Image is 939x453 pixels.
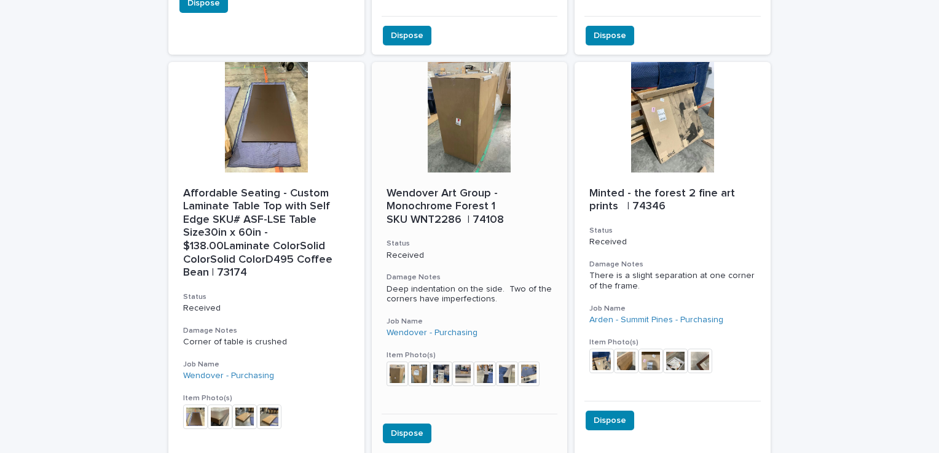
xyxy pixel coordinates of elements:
span: Dispose [391,29,423,42]
button: Dispose [586,26,634,45]
span: Dispose [391,427,423,439]
h3: Job Name [589,304,756,314]
a: Wendover - Purchasing [387,328,477,338]
span: Dispose [594,414,626,427]
a: Arden - Summit Pines - Purchasing [589,315,723,325]
p: Corner of table is crushed [183,337,350,347]
h3: Status [183,292,350,302]
p: Received [183,303,350,314]
h3: Damage Notes [589,260,756,269]
p: Received [387,250,553,261]
p: Received [589,237,756,247]
p: Minted - the forest 2 fine art prints | 74346 [589,187,756,214]
h3: Damage Notes [387,273,553,282]
h3: Item Photo(s) [387,350,553,360]
p: Wendover Art Group - Monochrome Forest 1 SKU WNT2286 | 74108 [387,187,553,227]
a: Wendover - Purchasing [183,371,274,381]
button: Dispose [586,411,634,430]
button: Dispose [383,26,431,45]
span: Dispose [594,29,626,42]
p: Deep indentation on the side. Two of the corners have imperfections. [387,284,553,305]
button: Dispose [383,424,431,443]
h3: Status [387,239,553,249]
h3: Damage Notes [183,326,350,336]
h3: Job Name [183,360,350,370]
p: There is a slight separation at one corner of the frame. [589,271,756,292]
h3: Item Photo(s) [589,338,756,347]
h3: Job Name [387,317,553,327]
h3: Item Photo(s) [183,393,350,403]
p: Affordable Seating - Custom Laminate Table Top with Self Edge SKU# ASF-LSE Table Size30in x 60in ... [183,187,350,280]
h3: Status [589,226,756,236]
